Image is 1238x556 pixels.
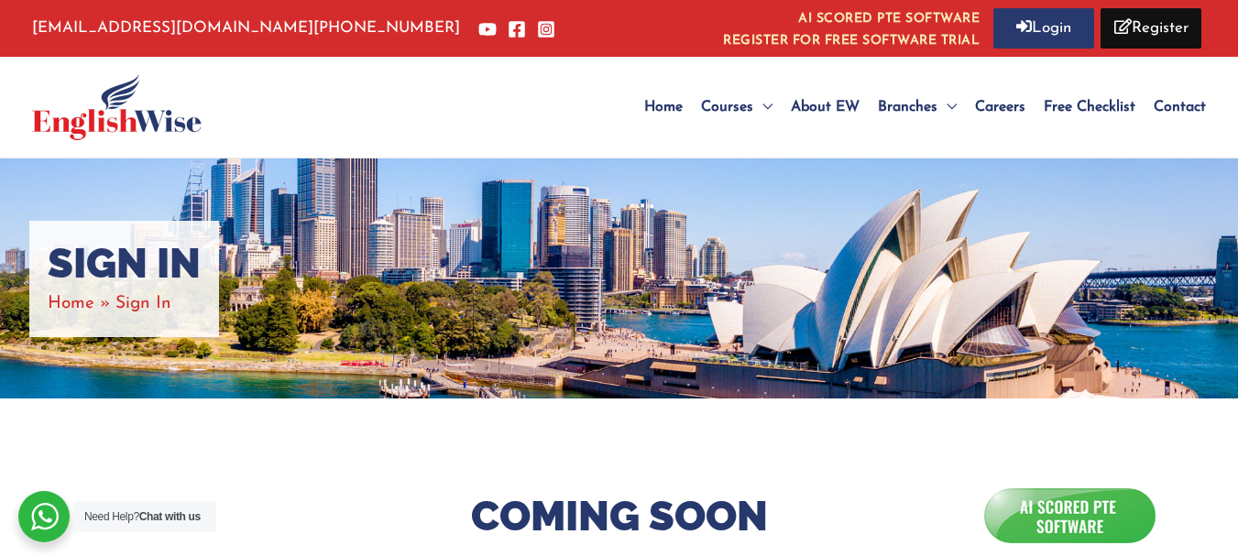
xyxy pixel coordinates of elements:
p: [PHONE_NUMBER] [32,15,460,42]
span: Sign In [115,295,171,312]
span: Careers [975,100,1025,114]
span: Need Help? [84,510,201,523]
a: Home [48,295,94,312]
span: Free Checklist [1044,100,1135,114]
a: Facebook [508,20,526,38]
span: Courses [701,100,753,114]
span: Branches [878,100,937,114]
a: Careers [966,66,1035,148]
a: Free Checklist [1035,66,1145,148]
nav: Breadcrumbs [48,289,201,319]
h1: Sign In [48,239,201,289]
span: Contact [1154,100,1206,114]
a: [EMAIL_ADDRESS][DOMAIN_NAME] [32,20,313,36]
nav: Site Navigation [635,66,1206,148]
h1: Coming Soon [83,490,1156,544]
span: About EW [791,100,860,114]
strong: Chat with us [139,510,201,523]
a: Home [635,66,692,148]
a: YouTube [478,20,497,38]
span: Home [644,100,683,114]
a: Contact [1145,66,1206,148]
a: Instagram [537,20,555,38]
a: Login [993,8,1094,49]
a: Register [1101,8,1201,49]
a: Branches [869,66,966,148]
img: icon_a.png [988,489,1151,541]
i: AI SCORED PTE SOFTWARE [723,8,980,30]
a: Courses [692,66,782,148]
a: AI SCORED PTE SOFTWAREREGISTER FOR FREE SOFTWARE TRIAL [723,8,980,48]
a: About EW [782,66,869,148]
img: English Wise [32,74,202,140]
